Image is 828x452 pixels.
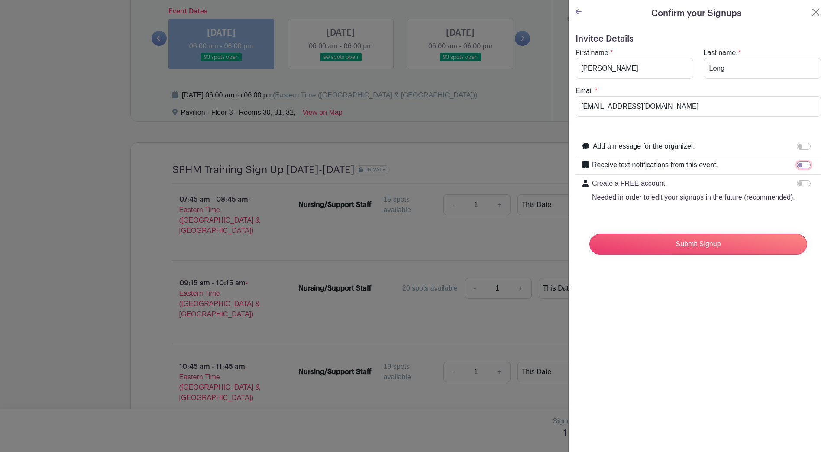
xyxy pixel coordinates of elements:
input: Submit Signup [589,234,807,255]
label: Receive text notifications from this event. [592,160,718,170]
h5: Invitee Details [576,34,821,44]
label: Last name [704,48,736,58]
button: Close [811,7,821,17]
p: Create a FREE account. [592,178,795,189]
h5: Confirm your Signups [651,7,741,20]
label: Add a message for the organizer. [593,141,695,152]
p: Needed in order to edit your signups in the future (recommended). [592,192,795,203]
label: First name [576,48,608,58]
label: Email [576,86,593,96]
